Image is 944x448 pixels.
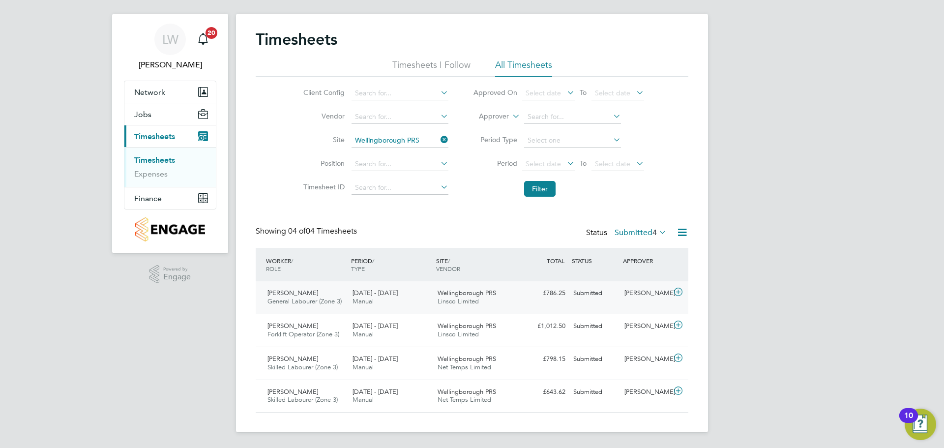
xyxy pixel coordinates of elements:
span: [PERSON_NAME] [267,388,318,396]
span: Jobs [134,110,151,119]
div: SITE [434,252,519,277]
div: [PERSON_NAME] [620,351,672,367]
span: Manual [353,395,374,404]
div: [PERSON_NAME] [620,285,672,301]
span: Select date [595,159,630,168]
button: Open Resource Center, 10 new notifications [905,409,936,440]
li: Timesheets I Follow [392,59,471,77]
span: Network [134,88,165,97]
span: Manual [353,330,374,338]
span: [PERSON_NAME] [267,289,318,297]
span: / [372,257,374,265]
a: Powered byEngage [149,265,191,284]
span: To [577,157,590,170]
span: General Labourer (Zone 3) [267,297,342,305]
input: Search for... [352,181,448,195]
label: Approved On [473,88,517,97]
span: Net Temps Limited [438,395,491,404]
a: 20 [193,24,213,55]
span: / [291,257,293,265]
li: All Timesheets [495,59,552,77]
button: Network [124,81,216,103]
span: TYPE [351,265,365,272]
span: Wellingborough PRS [438,388,496,396]
span: / [448,257,450,265]
div: [PERSON_NAME] [620,318,672,334]
div: £1,012.50 [518,318,569,334]
div: Submitted [569,384,620,400]
label: Period [473,159,517,168]
span: Finance [134,194,162,203]
div: 10 [904,416,913,428]
button: Filter [524,181,556,197]
div: Submitted [569,351,620,367]
label: Submitted [615,228,667,238]
div: Submitted [569,318,620,334]
input: Search for... [352,110,448,124]
div: Timesheets [124,147,216,187]
h2: Timesheets [256,30,337,49]
span: Timesheets [134,132,175,141]
span: Select date [595,89,630,97]
span: Manual [353,297,374,305]
span: Select date [526,89,561,97]
span: Powered by [163,265,191,273]
label: Client Config [300,88,345,97]
nav: Main navigation [112,14,228,253]
span: Skilled Labourer (Zone 3) [267,395,338,404]
input: Search for... [352,87,448,100]
label: Approver [465,112,509,121]
a: Go to home page [124,217,216,241]
span: [DATE] - [DATE] [353,322,398,330]
span: Forklift Operator (Zone 3) [267,330,339,338]
div: [PERSON_NAME] [620,384,672,400]
span: LW [162,33,178,46]
span: VENDOR [436,265,460,272]
label: Timesheet ID [300,182,345,191]
div: Status [586,226,669,240]
input: Select one [524,134,621,148]
input: Search for... [524,110,621,124]
input: Search for... [352,134,448,148]
div: £643.62 [518,384,569,400]
span: ROLE [266,265,281,272]
span: Linsco Limited [438,297,479,305]
button: Finance [124,187,216,209]
span: Manual [353,363,374,371]
span: 04 Timesheets [288,226,357,236]
span: [DATE] - [DATE] [353,355,398,363]
div: Submitted [569,285,620,301]
img: countryside-properties-logo-retina.png [135,217,205,241]
label: Site [300,135,345,144]
span: 04 of [288,226,306,236]
button: Jobs [124,103,216,125]
div: STATUS [569,252,620,269]
span: Wellingborough PRS [438,289,496,297]
div: WORKER [264,252,349,277]
a: Expenses [134,169,168,179]
span: Louis Woodcock [124,59,216,71]
span: Wellingborough PRS [438,322,496,330]
label: Period Type [473,135,517,144]
label: Position [300,159,345,168]
span: TOTAL [547,257,564,265]
span: [DATE] - [DATE] [353,388,398,396]
span: Engage [163,273,191,281]
div: APPROVER [620,252,672,269]
a: Timesheets [134,155,175,165]
div: PERIOD [349,252,434,277]
span: 20 [206,27,217,39]
span: 4 [652,228,657,238]
button: Timesheets [124,125,216,147]
a: LW[PERSON_NAME] [124,24,216,71]
span: [PERSON_NAME] [267,355,318,363]
div: Showing [256,226,359,237]
label: Vendor [300,112,345,120]
span: Skilled Labourer (Zone 3) [267,363,338,371]
span: Select date [526,159,561,168]
div: £786.25 [518,285,569,301]
span: To [577,86,590,99]
input: Search for... [352,157,448,171]
span: [DATE] - [DATE] [353,289,398,297]
span: Wellingborough PRS [438,355,496,363]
